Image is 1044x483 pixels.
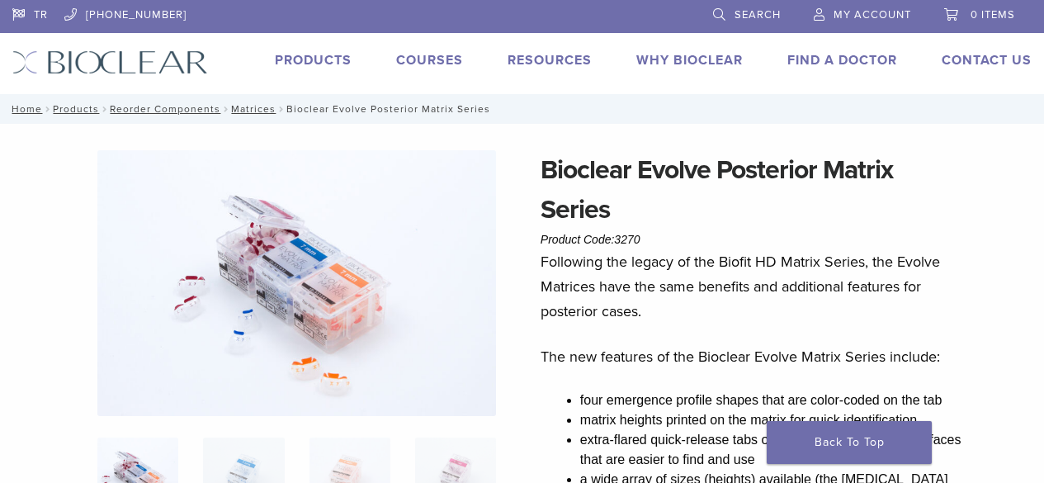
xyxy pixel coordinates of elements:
[275,52,352,69] a: Products
[834,8,911,21] span: My Account
[508,52,592,69] a: Resources
[614,233,640,246] span: 3270
[42,105,53,113] span: /
[767,421,932,464] a: Back To Top
[12,50,208,74] img: Bioclear
[636,52,743,69] a: Why Bioclear
[580,391,966,410] li: four emergence profile shapes that are color-coded on the tab
[99,105,110,113] span: /
[220,105,231,113] span: /
[942,52,1032,69] a: Contact Us
[580,430,966,470] li: extra-flared quick-release tabs on the buccal and lingual surfaces that are easier to find and use
[396,52,463,69] a: Courses
[7,103,42,115] a: Home
[276,105,286,113] span: /
[971,8,1015,21] span: 0 items
[541,233,640,246] span: Product Code:
[231,103,276,115] a: Matrices
[541,344,966,369] p: The new features of the Bioclear Evolve Matrix Series include:
[97,150,496,416] img: Evolve-refills-2
[541,150,966,230] h1: Bioclear Evolve Posterior Matrix Series
[53,103,99,115] a: Products
[541,249,966,324] p: Following the legacy of the Biofit HD Matrix Series, the Evolve Matrices have the same benefits a...
[110,103,220,115] a: Reorder Components
[735,8,781,21] span: Search
[787,52,897,69] a: Find A Doctor
[580,410,966,430] li: matrix heights printed on the matrix for quick identification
